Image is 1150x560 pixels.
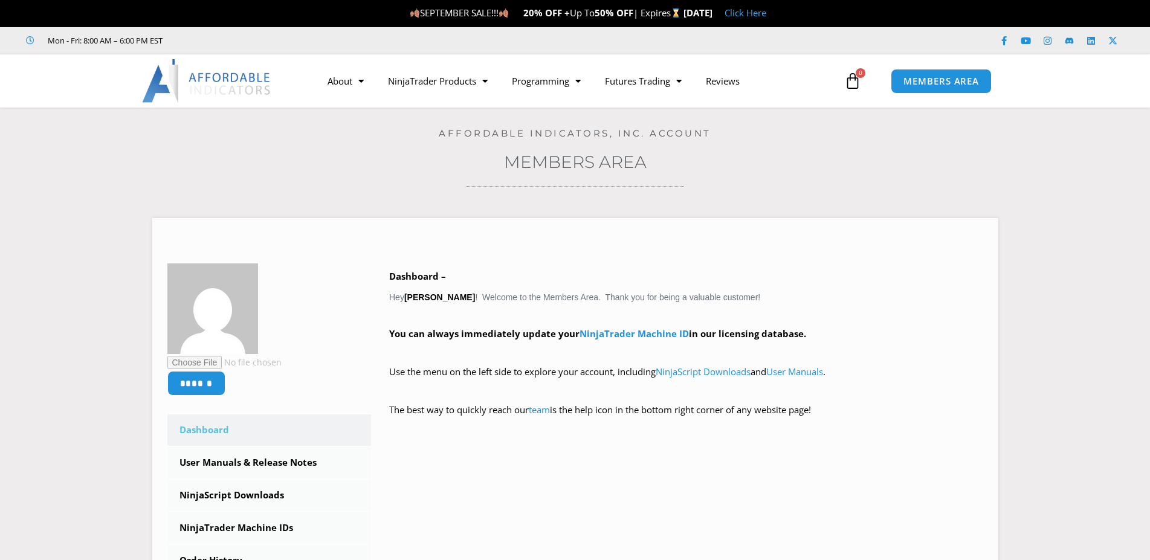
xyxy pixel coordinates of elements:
[725,7,766,19] a: Click Here
[439,127,711,139] a: Affordable Indicators, Inc. Account
[410,8,419,18] img: 🍂
[593,67,694,95] a: Futures Trading
[167,480,372,511] a: NinjaScript Downloads
[595,7,633,19] strong: 50% OFF
[683,7,712,19] strong: [DATE]
[167,414,372,446] a: Dashboard
[167,263,258,354] img: e7f1cd1f8cc81c4d84a0743f092a274c25d70807a20f274be4938e7c732ba15b
[315,67,841,95] nav: Menu
[410,7,683,19] span: SEPTEMBER SALE!!! Up To | Expires
[45,33,163,48] span: Mon - Fri: 8:00 AM – 6:00 PM EST
[504,152,647,172] a: Members Area
[826,63,879,98] a: 0
[376,67,500,95] a: NinjaTrader Products
[142,59,272,103] img: LogoAI | Affordable Indicators – NinjaTrader
[315,67,376,95] a: About
[389,270,446,282] b: Dashboard –
[694,67,752,95] a: Reviews
[167,447,372,478] a: User Manuals & Release Notes
[179,34,361,47] iframe: Customer reviews powered by Trustpilot
[389,327,806,340] strong: You can always immediately update your in our licensing database.
[529,404,550,416] a: team
[523,7,570,19] strong: 20% OFF +
[891,69,992,94] a: MEMBERS AREA
[671,8,680,18] img: ⌛
[903,77,979,86] span: MEMBERS AREA
[656,365,751,378] a: NinjaScript Downloads
[580,327,689,340] a: NinjaTrader Machine ID
[167,512,372,544] a: NinjaTrader Machine IDs
[499,8,508,18] img: 🍂
[404,292,475,302] strong: [PERSON_NAME]
[766,365,823,378] a: User Manuals
[389,402,983,436] p: The best way to quickly reach our is the help icon in the bottom right corner of any website page!
[856,68,865,78] span: 0
[389,364,983,397] p: Use the menu on the left side to explore your account, including and .
[389,268,983,436] div: Hey ! Welcome to the Members Area. Thank you for being a valuable customer!
[500,67,593,95] a: Programming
